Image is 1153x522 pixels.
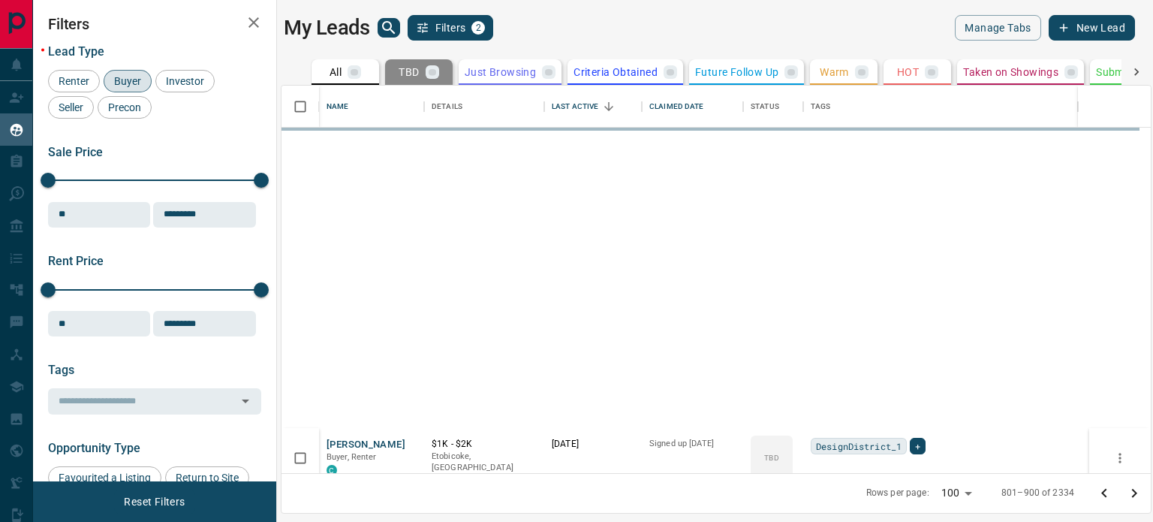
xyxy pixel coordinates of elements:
div: Name [319,86,424,128]
span: Precon [103,101,146,113]
button: search button [378,18,400,38]
span: Opportunity Type [48,441,140,455]
p: Warm [820,67,849,77]
span: 2 [473,23,483,33]
button: Sort [598,96,619,117]
button: [PERSON_NAME] [327,438,405,452]
div: Buyer [104,70,152,92]
p: TBD [764,452,778,463]
span: DesignDistrict_1 [816,439,902,454]
div: Seller [48,96,94,119]
p: HOT [897,67,919,77]
div: Last Active [544,86,642,128]
button: more [1109,447,1131,469]
div: Claimed Date [649,86,704,128]
div: Status [751,86,779,128]
span: Sale Price [48,145,103,159]
div: Name [327,86,349,128]
div: Investor [155,70,215,92]
span: Tags [48,363,74,377]
div: Details [424,86,544,128]
p: Criteria Obtained [573,67,658,77]
button: Manage Tabs [955,15,1040,41]
div: Details [432,86,462,128]
button: Open [235,391,256,412]
p: Etobicoke, [GEOGRAPHIC_DATA] [432,451,537,474]
p: Future Follow Up [695,67,778,77]
button: Reset Filters [114,489,194,514]
span: Buyer, Renter [327,452,377,462]
div: Tags [803,86,1078,128]
span: Lead Type [48,44,104,59]
p: 801–900 of 2334 [1001,487,1074,499]
div: condos.ca [327,465,337,475]
h1: My Leads [284,16,370,40]
div: Last Active [552,86,598,128]
div: Claimed Date [642,86,743,128]
div: + [910,438,926,454]
span: Buyer [109,75,146,87]
div: Return to Site [165,466,249,489]
span: + [915,439,920,454]
span: Favourited a Listing [53,472,156,484]
span: Renter [53,75,95,87]
span: Investor [161,75,209,87]
p: $1K - $2K [432,438,537,451]
p: All [330,67,342,77]
div: Status [743,86,803,128]
div: Tags [811,86,831,128]
p: [DATE] [552,438,634,451]
span: Return to Site [170,472,244,484]
h2: Filters [48,15,261,33]
p: Taken on Showings [963,67,1058,77]
button: New Lead [1049,15,1135,41]
span: Rent Price [48,254,104,268]
button: Filters2 [408,15,494,41]
div: Renter [48,70,100,92]
span: Seller [53,101,89,113]
p: Rows per page: [866,487,929,499]
p: Signed up [DATE] [649,438,736,450]
p: TBD [399,67,419,77]
p: Just Browsing [465,67,536,77]
button: Go to next page [1119,478,1149,508]
div: 100 [935,482,977,504]
div: Favourited a Listing [48,466,161,489]
button: Go to previous page [1089,478,1119,508]
div: Precon [98,96,152,119]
